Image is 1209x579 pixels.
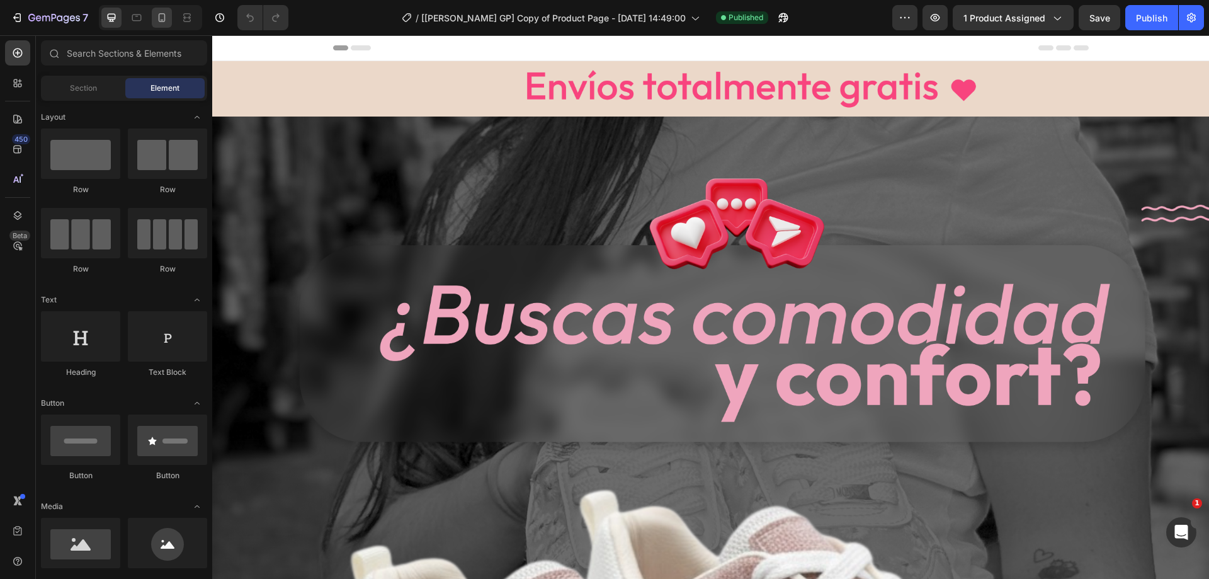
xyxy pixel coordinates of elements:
[128,184,207,195] div: Row
[41,40,207,66] input: Search Sections & Elements
[41,263,120,275] div: Row
[128,263,207,275] div: Row
[187,393,207,413] span: Toggle open
[187,290,207,310] span: Toggle open
[9,231,30,241] div: Beta
[187,496,207,517] span: Toggle open
[12,134,30,144] div: 450
[1089,13,1110,23] span: Save
[150,83,179,94] span: Element
[729,12,763,23] span: Published
[41,470,120,481] div: Button
[41,398,64,409] span: Button
[128,367,207,378] div: Text Block
[1192,498,1202,508] span: 1
[1125,5,1178,30] button: Publish
[1166,517,1196,547] iframe: Intercom live chat
[953,5,1074,30] button: 1 product assigned
[5,5,94,30] button: 7
[187,107,207,127] span: Toggle open
[41,184,120,195] div: Row
[70,83,97,94] span: Section
[41,112,65,123] span: Layout
[421,11,686,25] span: [[PERSON_NAME] GP] Copy of Product Page - [DATE] 14:49:00
[1136,11,1167,25] div: Publish
[41,367,120,378] div: Heading
[237,5,288,30] div: Undo/Redo
[963,11,1045,25] span: 1 product assigned
[41,294,57,306] span: Text
[416,11,419,25] span: /
[212,35,1209,579] iframe: Design area
[128,470,207,481] div: Button
[41,501,63,512] span: Media
[1079,5,1120,30] button: Save
[82,10,88,25] p: 7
